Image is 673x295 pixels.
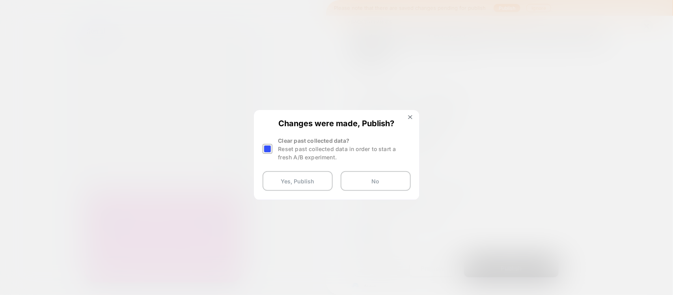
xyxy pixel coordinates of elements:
[117,219,156,257] iframe: Chat Widget
[408,115,412,119] img: close
[263,119,411,127] span: Changes were made, Publish?
[278,136,411,161] div: Clear past collected data?
[278,145,411,161] div: Reset past collected data in order to start a fresh A/B experiment.
[341,171,411,191] button: No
